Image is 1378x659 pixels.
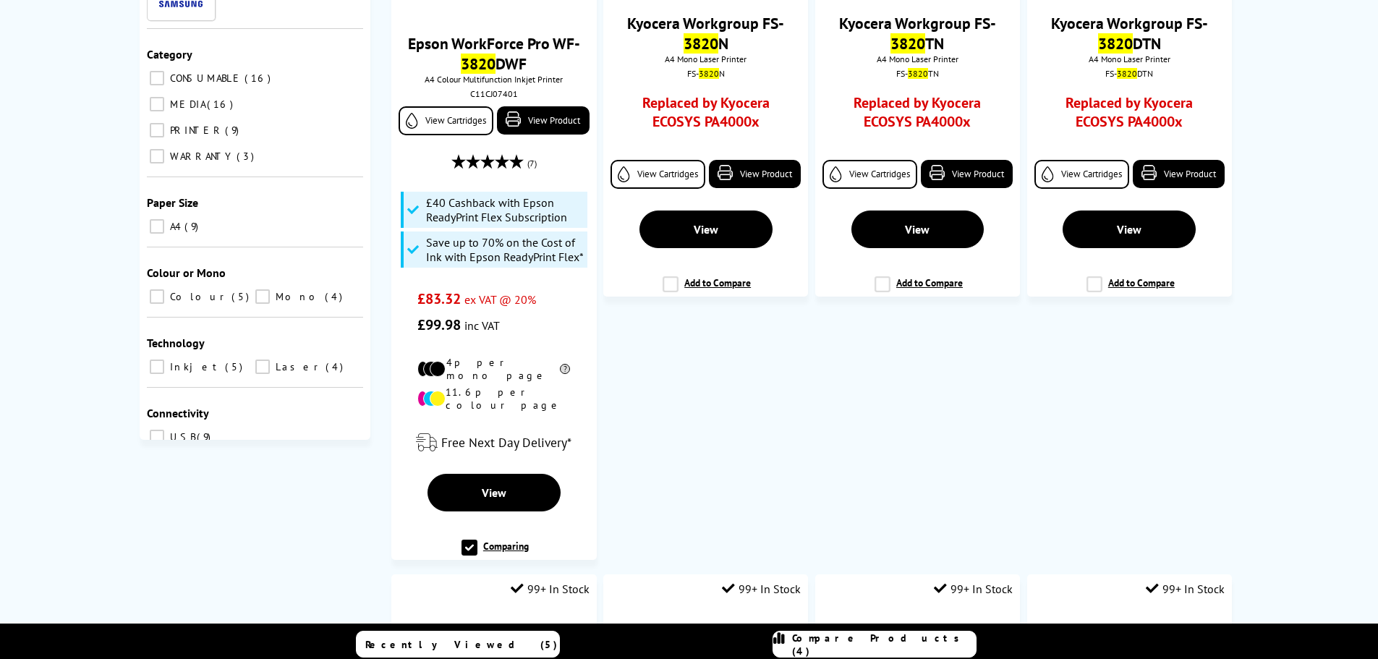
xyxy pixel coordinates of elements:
[150,149,164,163] input: WARRANTY 3
[839,13,996,54] a: Kyocera Workgroup FS-3820TN
[244,72,274,85] span: 16
[197,430,214,443] span: 9
[399,422,589,463] div: modal_delivery
[462,540,529,567] label: Comparing
[166,360,224,373] span: Inkjet
[841,93,994,138] a: Replaced by Kyocera ECOSYS PA4000x
[908,68,928,79] mark: 3820
[417,289,461,308] span: £83.32
[408,33,580,74] a: Epson WorkForce Pro WF-3820DWF
[147,406,209,420] span: Connectivity
[166,290,230,303] span: Colour
[255,360,270,374] input: Laser 4
[166,220,183,233] span: A4
[326,360,346,373] span: 4
[426,235,584,264] span: Save up to 70% on the Cost of Ink with Epson ReadyPrint Flex*
[464,292,536,307] span: ex VAT @ 20%
[694,222,718,237] span: View
[166,430,195,443] span: USB
[792,632,976,658] span: Compare Products (4)
[1133,160,1225,188] a: View Product
[441,434,571,451] span: Free Next Day Delivery*
[614,68,797,79] div: FS- N
[237,150,258,163] span: 3
[663,276,751,304] label: Add to Compare
[1038,68,1221,79] div: FS- DTN
[272,290,323,303] span: Mono
[150,219,164,234] input: A4 9
[231,290,252,303] span: 5
[147,265,226,280] span: Colour or Mono
[934,582,1013,596] div: 99+ In Stock
[1051,13,1208,54] a: Kyocera Workgroup FS-3820DTN
[826,68,1009,79] div: FS- TN
[426,195,584,224] span: £40 Cashback with Epson ReadyPrint Flex Subscription
[527,150,537,177] span: (7)
[147,336,205,350] span: Technology
[1098,33,1133,54] mark: 3820
[166,124,224,137] span: PRINTER
[890,33,925,54] mark: 3820
[822,54,1013,64] span: A4 Mono Laser Printer
[1063,211,1196,248] a: View
[150,71,164,85] input: CONSUMABLE 16
[225,360,246,373] span: 5
[150,123,164,137] input: PRINTER 9
[207,98,237,111] span: 16
[921,160,1013,188] a: View Product
[399,106,493,135] a: View Cartridges
[225,124,242,137] span: 9
[875,276,963,304] label: Add to Compare
[1117,222,1141,237] span: View
[511,582,590,596] div: 99+ In Stock
[255,289,270,304] input: Mono 4
[150,289,164,304] input: Colour 5
[627,13,784,54] a: Kyocera Workgroup FS-3820N
[611,54,801,64] span: A4 Mono Laser Printer
[482,485,506,500] span: View
[822,160,917,189] a: View Cartridges
[497,106,589,135] a: View Product
[417,356,570,382] li: 4p per mono page
[905,222,930,237] span: View
[147,195,198,210] span: Paper Size
[417,386,570,412] li: 11.6p per colour page
[1034,54,1225,64] span: A4 Mono Laser Printer
[639,211,773,248] a: View
[365,638,558,651] span: Recently Viewed (5)
[184,220,202,233] span: 9
[1053,93,1206,138] a: Replaced by Kyocera ECOSYS PA4000x
[461,54,496,74] mark: 3820
[159,1,203,7] img: Samsung
[611,160,705,189] a: View Cartridges
[356,631,560,658] a: Recently Viewed (5)
[709,160,801,188] a: View Product
[1146,582,1225,596] div: 99+ In Stock
[417,315,461,334] span: £99.98
[1117,68,1137,79] mark: 3820
[325,290,346,303] span: 4
[464,318,500,333] span: inc VAT
[851,211,984,248] a: View
[773,631,977,658] a: Compare Products (4)
[150,360,164,374] input: Inkjet 5
[150,97,164,111] input: MEDIA 16
[166,98,205,111] span: MEDIA
[166,150,235,163] span: WARRANTY
[399,74,589,85] span: A4 Colour Multifunction Inkjet Printer
[684,33,718,54] mark: 3820
[147,47,192,61] span: Category
[150,430,164,444] input: USB 9
[402,88,585,99] div: C11CJ07401
[166,72,243,85] span: CONSUMABLE
[428,474,561,511] a: View
[272,360,324,373] span: Laser
[1086,276,1175,304] label: Add to Compare
[1034,160,1129,189] a: View Cartridges
[699,68,719,79] mark: 3820
[629,93,782,138] a: Replaced by Kyocera ECOSYS PA4000x
[722,582,801,596] div: 99+ In Stock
